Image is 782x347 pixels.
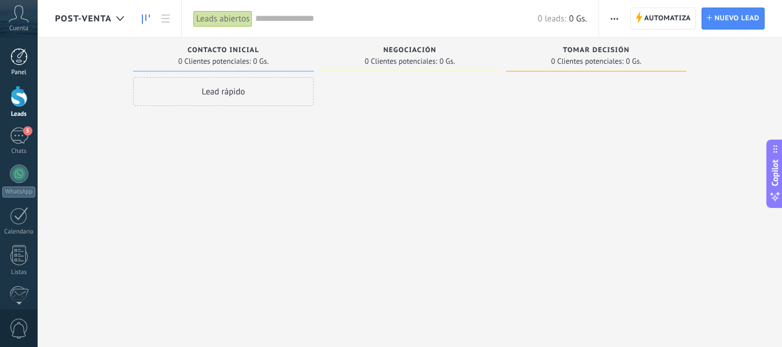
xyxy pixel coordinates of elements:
span: 0 Gs. [569,13,587,24]
div: Negociación [325,46,494,56]
span: 0 Gs. [253,58,269,65]
a: Lista [156,8,175,30]
a: Leads [136,8,156,30]
div: WhatsApp [2,187,35,198]
span: 0 Clientes potenciales: [178,58,251,65]
span: 0 Gs. [626,58,641,65]
span: 0 Gs. [439,58,455,65]
div: Leads abiertos [193,10,252,27]
span: Post-Venta [55,13,112,24]
span: Negociación [383,46,436,54]
div: Contacto inicial [139,46,308,56]
span: 0 leads: [538,13,566,24]
span: Copilot [769,159,781,186]
div: Lead rápido [133,77,314,106]
div: Listas [2,269,36,276]
button: Más [606,8,623,30]
span: 5 [23,126,32,136]
span: Automatiza [644,8,691,29]
div: Leads [2,111,36,118]
span: Contacto inicial [188,46,259,54]
div: Tomar decisión [512,46,681,56]
a: Nuevo lead [702,8,765,30]
div: Calendario [2,228,36,236]
div: Panel [2,69,36,76]
span: 0 Clientes potenciales: [365,58,437,65]
div: Chats [2,148,36,155]
a: Automatiza [630,8,696,30]
span: 0 Clientes potenciales: [551,58,623,65]
span: Nuevo lead [714,8,759,29]
span: Cuenta [9,25,28,32]
span: Tomar decisión [563,46,629,54]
